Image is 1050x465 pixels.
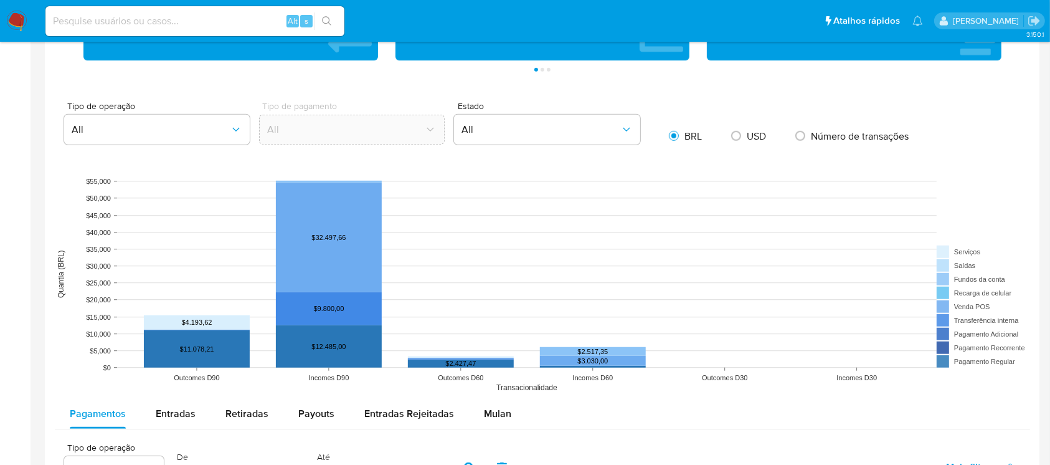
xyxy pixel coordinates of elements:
[833,14,900,27] span: Atalhos rápidos
[314,12,339,30] button: search-icon
[1028,14,1041,27] a: Sair
[1026,29,1044,39] span: 3.150.1
[305,15,308,27] span: s
[45,13,344,29] input: Pesquise usuários ou casos...
[953,15,1023,27] p: adriano.brito@mercadolivre.com
[288,15,298,27] span: Alt
[912,16,923,26] a: Notificações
